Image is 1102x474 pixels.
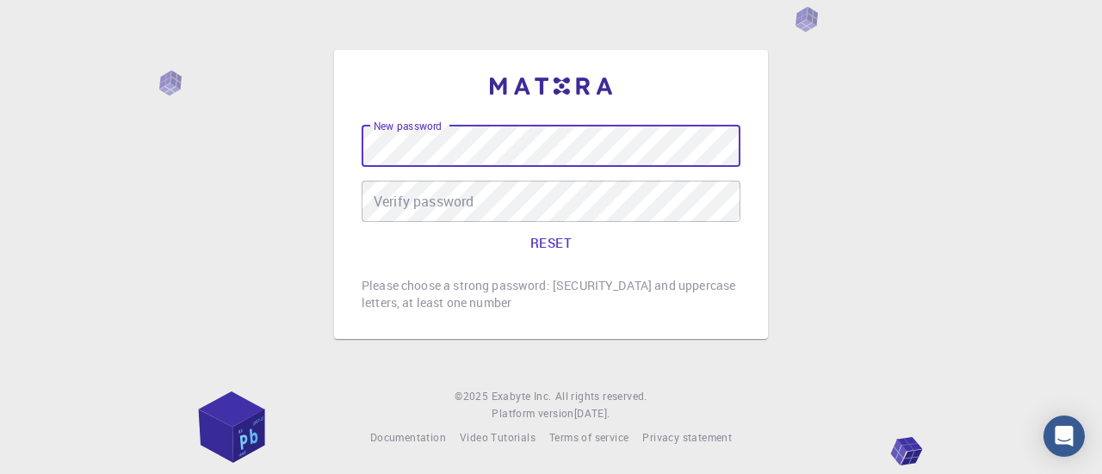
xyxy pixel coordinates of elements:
[460,429,536,446] a: Video Tutorials
[362,222,740,263] button: RESET
[492,405,573,422] span: Platform version
[549,429,628,446] a: Terms of service
[574,406,610,420] span: [DATE] .
[1043,416,1085,457] div: Open Intercom Messenger
[492,388,552,405] a: Exabyte Inc.
[370,429,446,446] a: Documentation
[549,430,628,444] span: Terms of service
[460,430,536,444] span: Video Tutorials
[642,429,732,446] a: Privacy statement
[370,430,446,444] span: Documentation
[374,119,442,133] label: New password
[555,388,647,405] span: All rights reserved.
[455,388,491,405] span: © 2025
[574,405,610,422] a: [DATE].
[362,277,740,311] p: Please choose a strong password: [SECURITY_DATA] and uppercase letters, at least one number
[492,389,552,403] span: Exabyte Inc.
[642,430,732,444] span: Privacy statement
